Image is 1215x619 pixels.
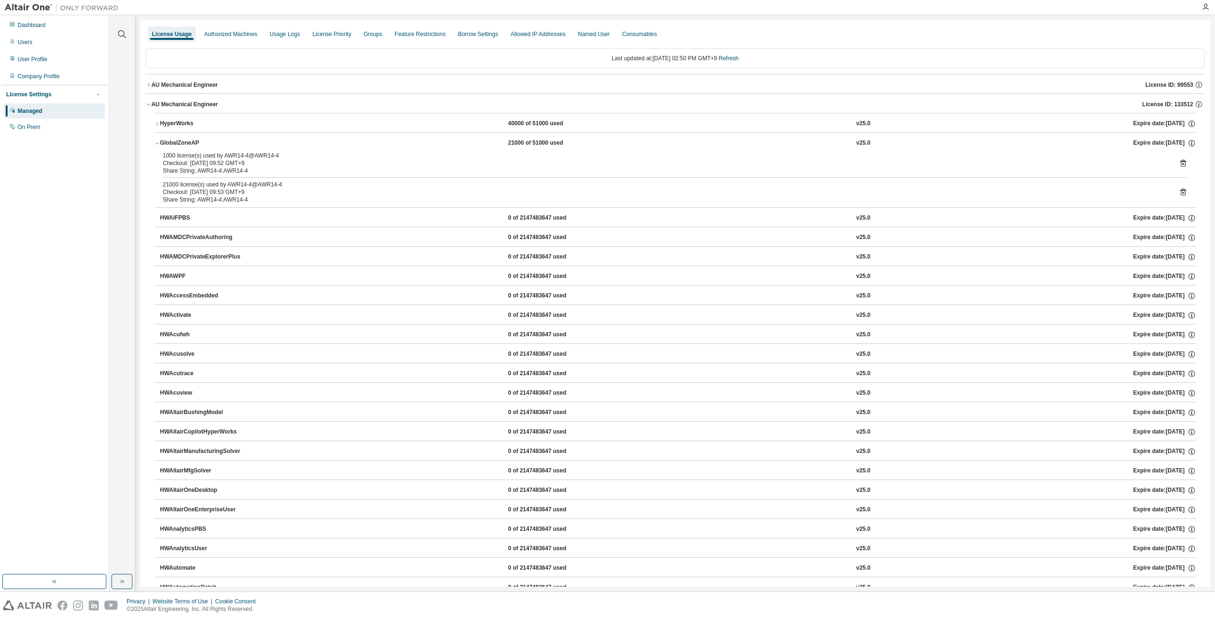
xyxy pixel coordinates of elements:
div: HWAMDCPrivateAuthoring [160,233,245,242]
div: HWAutomate [160,564,245,573]
button: HWAltairBushingModel0 of 2147483647 usedv25.0Expire date:[DATE] [160,402,1196,423]
button: HWAMDCPrivateAuthoring0 of 2147483647 usedv25.0Expire date:[DATE] [160,227,1196,248]
div: License Usage [152,30,192,38]
img: linkedin.svg [89,601,99,610]
button: HWAcutrace0 of 2147483647 usedv25.0Expire date:[DATE] [160,363,1196,384]
div: 21000 license(s) used by AWR14-4@AWR14-4 [163,181,1165,188]
div: Share String: AWR14-4:AWR14-4 [163,196,1165,203]
img: Altair One [5,3,123,12]
div: HWActivate [160,311,245,320]
div: Allowed IP Addresses [511,30,566,38]
div: 0 of 2147483647 used [508,389,593,397]
img: youtube.svg [104,601,118,610]
img: altair_logo.svg [3,601,52,610]
div: Expire date: [DATE] [1133,139,1196,148]
div: Expire date: [DATE] [1133,389,1196,397]
div: 0 of 2147483647 used [508,370,593,378]
div: HWAutomationBatch [160,583,245,592]
div: GlobalZoneAP [160,139,245,148]
div: v25.0 [856,447,870,456]
div: Cookie Consent [215,598,261,605]
div: HyperWorks [160,120,245,128]
div: HWAltairManufacturingSolver [160,447,245,456]
button: HWAcuview0 of 2147483647 usedv25.0Expire date:[DATE] [160,383,1196,404]
button: HWAltairCopilotHyperWorks0 of 2147483647 usedv25.0Expire date:[DATE] [160,422,1196,443]
div: Expire date: [DATE] [1133,214,1196,222]
button: HWAMDCPrivateExplorerPlus0 of 2147483647 usedv25.0Expire date:[DATE] [160,247,1196,268]
div: Expire date: [DATE] [1133,545,1196,553]
div: Checkout: [DATE] 09:53 GMT+9 [163,188,1165,196]
button: HWAnalyticsPBS0 of 2147483647 usedv25.0Expire date:[DATE] [160,519,1196,540]
div: Groups [364,30,382,38]
div: Usage Logs [270,30,300,38]
button: HWAcufwh0 of 2147483647 usedv25.0Expire date:[DATE] [160,324,1196,345]
div: HWAcusolve [160,350,245,359]
div: v25.0 [856,120,870,128]
div: Feature Restrictions [395,30,446,38]
img: instagram.svg [73,601,83,610]
div: v25.0 [856,583,870,592]
div: Expire date: [DATE] [1133,350,1196,359]
div: HWAcufwh [160,331,245,339]
div: v25.0 [856,350,870,359]
button: HWAltairMfgSolver0 of 2147483647 usedv25.0Expire date:[DATE] [160,461,1196,481]
div: Share String: AWR14-4:AWR14-4 [163,167,1165,175]
div: 0 of 2147483647 used [508,408,593,417]
div: Expire date: [DATE] [1133,467,1196,475]
button: HWAcusolve0 of 2147483647 usedv25.0Expire date:[DATE] [160,344,1196,365]
div: v25.0 [856,389,870,397]
div: v25.0 [856,525,870,534]
button: HWAutomationBatch0 of 2147483647 usedv25.0Expire date:[DATE] [160,577,1196,598]
a: Refresh [719,55,738,62]
div: 0 of 2147483647 used [508,486,593,495]
div: Checkout: [DATE] 09:52 GMT+9 [163,159,1165,167]
div: v25.0 [856,331,870,339]
div: HWAcutrace [160,370,245,378]
button: AU Mechanical EngineerLicense ID: 133512 [146,94,1205,115]
div: Dashboard [18,21,46,29]
div: v25.0 [856,272,870,281]
div: 0 of 2147483647 used [508,292,593,300]
div: HWAnalyticsUser [160,545,245,553]
p: © 2025 Altair Engineering, Inc. All Rights Reserved. [127,605,262,613]
div: 0 of 2147483647 used [508,253,593,261]
div: 0 of 2147483647 used [508,272,593,281]
div: HWAccessEmbedded [160,292,245,300]
div: 21000 of 51000 used [508,139,593,148]
div: Borrow Settings [458,30,498,38]
button: HWAutomate0 of 2147483647 usedv25.0Expire date:[DATE] [160,558,1196,579]
div: Last updated at: [DATE] 02:50 PM GMT+9 [146,48,1205,68]
div: User Profile [18,55,47,63]
div: On Prem [18,123,40,131]
div: v25.0 [856,311,870,320]
div: v25.0 [856,292,870,300]
div: Expire date: [DATE] [1133,583,1196,592]
button: AU Mechanical EngineerLicense ID: 99553 [146,74,1205,95]
div: Expire date: [DATE] [1133,486,1196,495]
span: License ID: 133512 [1142,101,1193,108]
div: Expire date: [DATE] [1133,447,1196,456]
div: v25.0 [856,428,870,436]
span: License ID: 99553 [1145,81,1193,89]
div: Expire date: [DATE] [1133,428,1196,436]
div: License Settings [6,91,51,98]
button: HWAnalyticsUser0 of 2147483647 usedv25.0Expire date:[DATE] [160,538,1196,559]
button: HWAltairOneDesktop0 of 2147483647 usedv25.0Expire date:[DATE] [160,480,1196,501]
div: Expire date: [DATE] [1133,331,1196,339]
div: Expire date: [DATE] [1133,370,1196,378]
div: License Priority [312,30,351,38]
div: AU Mechanical Engineer [151,101,218,108]
div: HWAnalyticsPBS [160,525,245,534]
div: Expire date: [DATE] [1133,253,1196,261]
div: v25.0 [856,408,870,417]
div: v25.0 [856,545,870,553]
button: GlobalZoneAP21000 of 51000 usedv25.0Expire date:[DATE] [154,133,1196,154]
div: 0 of 2147483647 used [508,564,593,573]
div: Privacy [127,598,152,605]
div: 0 of 2147483647 used [508,428,593,436]
div: Expire date: [DATE] [1133,564,1196,573]
div: HWAltairOneDesktop [160,486,245,495]
div: Company Profile [18,73,60,80]
div: v25.0 [856,506,870,514]
div: 0 of 2147483647 used [508,583,593,592]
